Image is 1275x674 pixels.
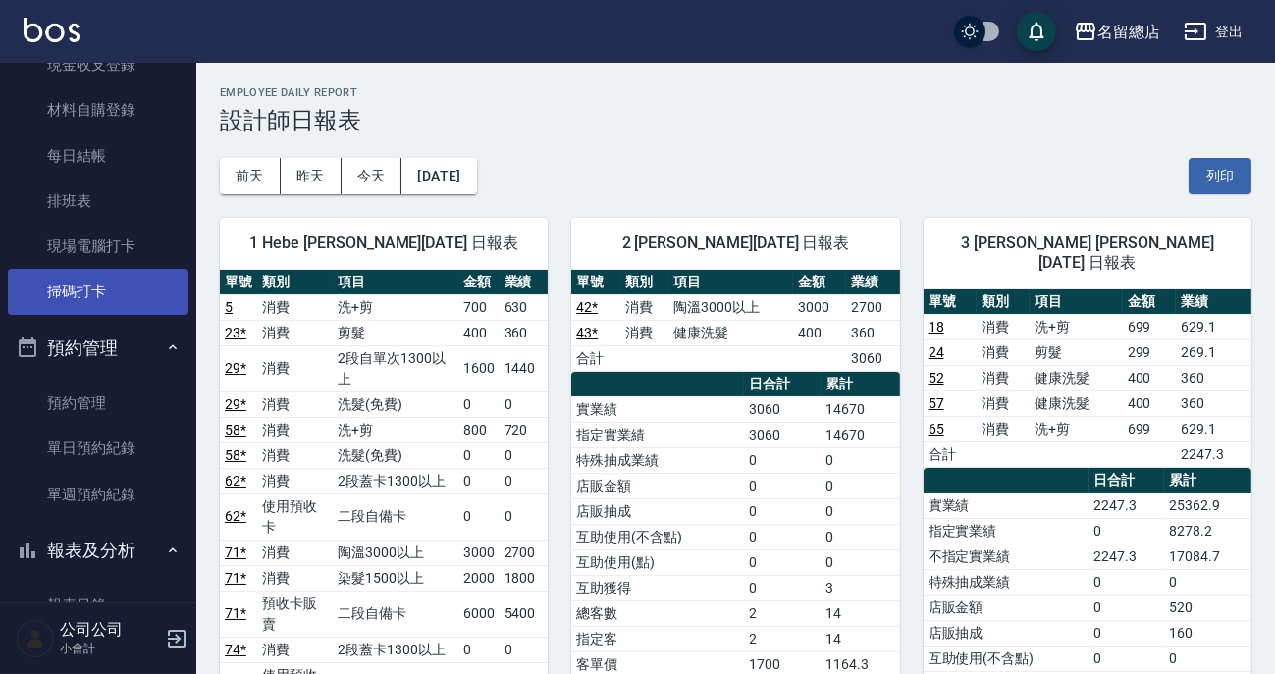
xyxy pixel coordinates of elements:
td: 14670 [821,396,899,422]
td: 店販金額 [924,595,1089,620]
td: 互助使用(不含點) [571,524,744,549]
td: 699 [1123,314,1176,339]
td: 0 [1089,646,1164,671]
td: 2700 [500,540,549,565]
button: [DATE] [401,158,476,194]
td: 3060 [744,396,821,422]
a: 5 [225,299,233,315]
td: 360 [846,320,899,345]
td: 2段蓋卡1300以上 [333,468,458,493]
td: 消費 [257,391,333,417]
td: 0 [500,391,549,417]
th: 單號 [220,270,257,295]
th: 金額 [793,270,846,295]
td: 店販抽成 [924,620,1089,646]
div: 名留總店 [1097,20,1160,44]
th: 日合計 [1089,468,1164,493]
td: 指定實業績 [571,422,744,447]
button: 列印 [1189,158,1251,194]
td: 指定客 [571,626,744,651]
td: 0 [1089,569,1164,595]
td: 店販抽成 [571,498,744,524]
td: 消費 [977,416,1030,441]
th: 類別 [977,289,1030,315]
td: 800 [458,417,500,442]
td: 0 [458,468,500,493]
td: 洗+剪 [1030,416,1122,441]
td: 0 [744,549,821,575]
td: 25362.9 [1164,493,1251,518]
span: 1 Hebe [PERSON_NAME][DATE] 日報表 [243,233,524,253]
td: 0 [1164,646,1251,671]
td: 3060 [846,345,899,371]
th: 類別 [620,270,668,295]
td: 0 [821,524,899,549]
a: 每日結帳 [8,133,188,179]
td: 400 [1123,365,1176,390]
td: 總客數 [571,600,744,626]
td: 洗髮(免費) [333,391,458,417]
th: 單號 [571,270,619,295]
td: 合計 [571,345,619,371]
button: 前天 [220,158,281,194]
td: 使用預收卡 [257,493,333,540]
th: 項目 [668,270,793,295]
th: 類別 [257,270,333,295]
td: 指定實業績 [924,518,1089,544]
td: 400 [1123,390,1176,416]
td: 1800 [500,565,549,591]
td: 2247.3 [1176,441,1251,467]
td: 消費 [257,565,333,591]
img: Person [16,619,55,658]
td: 14 [821,626,899,651]
a: 排班表 [8,179,188,224]
td: 400 [793,320,846,345]
td: 0 [1089,595,1164,620]
td: 剪髮 [1030,339,1122,365]
td: 1600 [458,345,500,391]
td: 特殊抽成業績 [924,569,1089,595]
td: 699 [1123,416,1176,441]
td: 0 [821,498,899,524]
td: 洗髮(免費) [333,442,458,468]
td: 0 [1164,569,1251,595]
th: 累計 [821,372,899,397]
td: 消費 [977,339,1030,365]
td: 0 [744,575,821,600]
td: 實業績 [571,396,744,422]
a: 單日預約紀錄 [8,426,188,471]
td: 2000 [458,565,500,591]
td: 陶溫3000以上 [333,540,458,565]
td: 1440 [500,345,549,391]
td: 消費 [257,637,333,662]
td: 健康洗髮 [1030,365,1122,390]
h5: 公司公司 [60,620,160,640]
td: 160 [1164,620,1251,646]
a: 18 [929,319,944,335]
td: 健康洗髮 [668,320,793,345]
td: 0 [458,391,500,417]
th: 單號 [924,289,977,315]
td: 5400 [500,591,549,637]
a: 材料自購登錄 [8,87,188,132]
td: 2700 [846,294,899,320]
td: 消費 [620,320,668,345]
td: 染髮1500以上 [333,565,458,591]
td: 消費 [257,540,333,565]
td: 3 [821,575,899,600]
td: 17084.7 [1164,544,1251,569]
h3: 設計師日報表 [220,107,1251,134]
td: 0 [821,447,899,473]
td: 0 [744,473,821,498]
td: 0 [1089,518,1164,544]
th: 金額 [458,270,500,295]
td: 2段蓋卡1300以上 [333,637,458,662]
th: 累計 [1164,468,1251,493]
button: 昨天 [281,158,342,194]
td: 0 [744,498,821,524]
td: 消費 [257,468,333,493]
td: 8278.2 [1164,518,1251,544]
table: a dense table [571,270,899,372]
th: 項目 [1030,289,1122,315]
th: 金額 [1123,289,1176,315]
